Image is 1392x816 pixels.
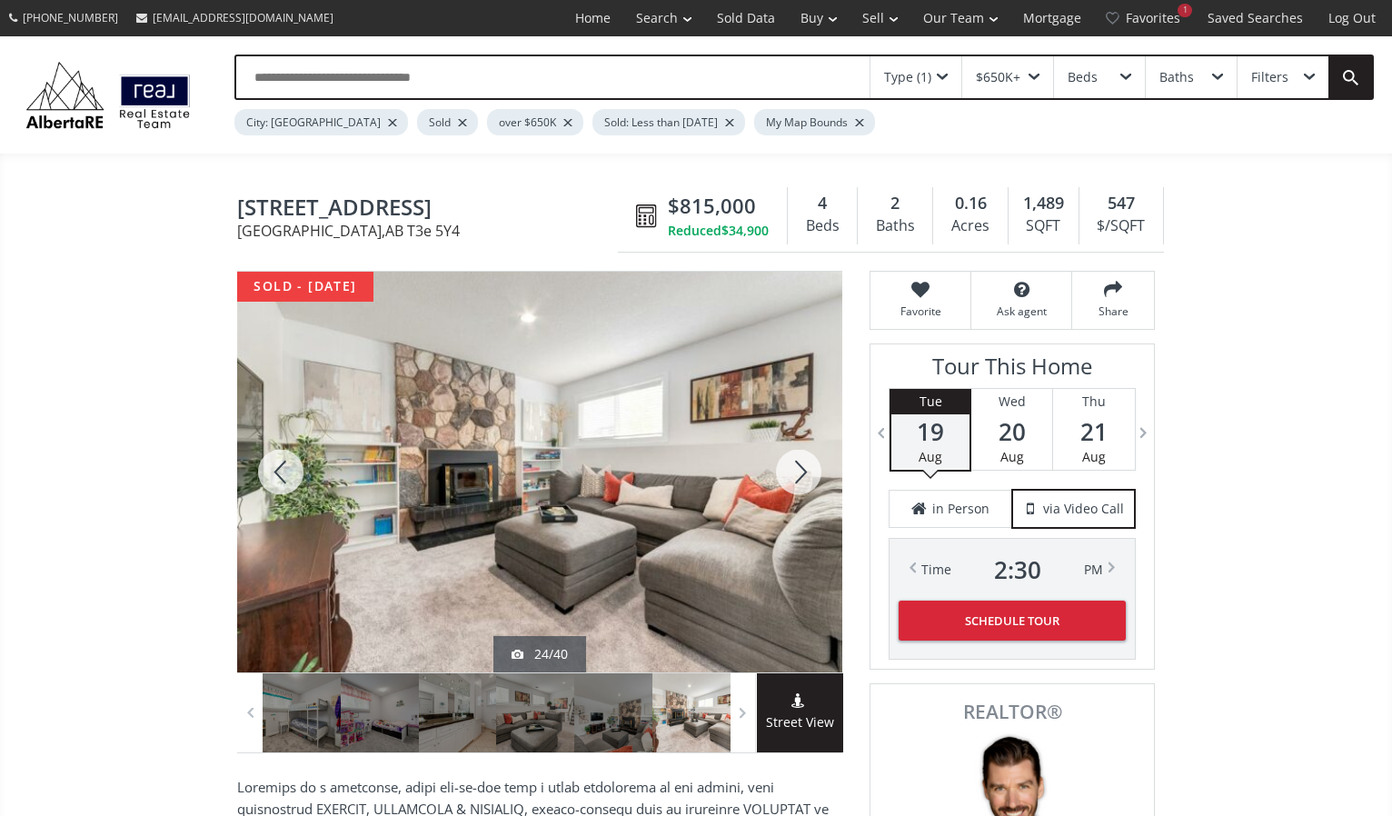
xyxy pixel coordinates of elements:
[592,109,745,135] div: Sold: Less than [DATE]
[1023,192,1064,215] span: 1,489
[417,109,478,135] div: Sold
[1053,389,1135,414] div: Thu
[942,213,998,240] div: Acres
[889,353,1136,388] h3: Tour This Home
[237,272,373,302] div: sold - [DATE]
[1053,419,1135,444] span: 21
[237,272,842,672] div: 5616 Ladbrooke Place SW Calgary, AB T3e 5Y4 - Photo 24 of 40
[797,213,848,240] div: Beds
[971,389,1052,414] div: Wed
[754,109,875,135] div: My Map Bounds
[153,10,333,25] span: [EMAIL_ADDRESS][DOMAIN_NAME]
[942,192,998,215] div: 0.16
[921,557,1103,582] div: Time PM
[1159,71,1194,84] div: Baths
[237,224,627,238] span: [GEOGRAPHIC_DATA] , AB T3e 5Y4
[971,419,1052,444] span: 20
[721,222,769,240] span: $34,900
[880,304,961,319] span: Favorite
[1082,448,1106,465] span: Aug
[1251,71,1288,84] div: Filters
[668,192,756,220] span: $815,000
[1178,4,1192,17] div: 1
[234,109,408,135] div: City: [GEOGRAPHIC_DATA]
[867,192,923,215] div: 2
[797,192,848,215] div: 4
[891,419,969,444] span: 19
[867,213,923,240] div: Baths
[127,1,343,35] a: [EMAIL_ADDRESS][DOMAIN_NAME]
[668,222,769,240] div: Reduced
[23,10,118,25] span: [PHONE_NUMBER]
[1018,213,1069,240] div: SQFT
[1043,500,1124,518] span: via Video Call
[237,195,627,224] span: 5616 Ladbrooke Place SW
[18,57,198,132] img: Logo
[1000,448,1024,465] span: Aug
[1089,213,1154,240] div: $/SQFT
[932,500,989,518] span: in Person
[890,702,1134,721] span: REALTOR®
[487,109,583,135] div: over $650K
[757,712,843,733] span: Street View
[976,71,1020,84] div: $650K+
[891,389,969,414] div: Tue
[1081,304,1145,319] span: Share
[919,448,942,465] span: Aug
[512,645,568,663] div: 24/40
[1068,71,1098,84] div: Beds
[980,304,1062,319] span: Ask agent
[1089,192,1154,215] div: 547
[884,71,931,84] div: Type (1)
[899,601,1126,641] button: Schedule Tour
[994,557,1041,582] span: 2 : 30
